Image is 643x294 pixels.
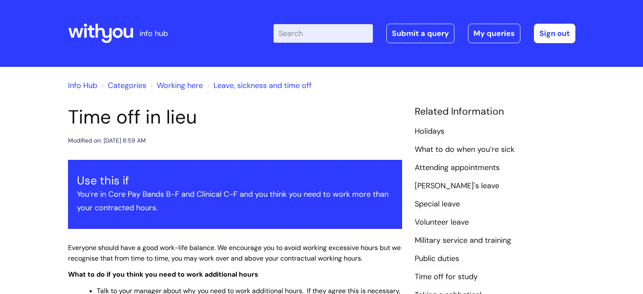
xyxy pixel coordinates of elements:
[157,80,203,91] a: Working here
[415,217,469,228] a: Volunteer leave
[415,181,499,192] a: [PERSON_NAME]'s leave
[468,24,520,43] a: My queries
[274,24,373,43] input: Search
[68,106,402,129] h1: Time off in lieu
[415,162,500,173] a: Attending appointments
[99,79,146,92] li: Solution home
[108,80,146,91] a: Categories
[68,270,258,279] span: What to do if you think you need to work additional hours
[213,80,312,91] a: Leave, sickness and time off
[415,106,575,118] h4: Related Information
[68,80,97,91] a: Info Hub
[77,174,393,187] h3: Use this if
[415,272,478,283] a: Time off for study
[148,79,203,92] li: Working here
[386,24,454,43] a: Submit a query
[415,144,514,155] a: What to do when you’re sick
[415,199,460,210] a: Special leave
[77,187,393,215] p: You’re in Core Pay Bands B-F and Clinical C-F and you think you need to work more than your contr...
[68,243,401,263] span: Everyone should have a good work-life balance. We encourage you to avoid working excessive hours ...
[68,135,146,146] div: Modified on: [DATE] 8:59 AM
[415,253,459,264] a: Public duties
[205,79,312,92] li: Leave, sickness and time off
[140,27,168,40] p: info hub
[534,24,575,43] a: Sign out
[415,235,511,246] a: Military service and training
[415,126,444,137] a: Holidays
[274,24,575,43] div: | -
